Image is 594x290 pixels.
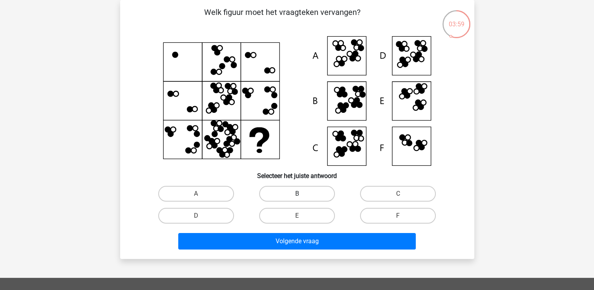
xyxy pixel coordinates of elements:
[178,233,416,250] button: Volgende vraag
[442,9,471,29] div: 03:59
[133,6,432,30] p: Welk figuur moet het vraagteken vervangen?
[259,208,335,224] label: E
[158,208,234,224] label: D
[360,186,436,202] label: C
[259,186,335,202] label: B
[158,186,234,202] label: A
[133,166,462,180] h6: Selecteer het juiste antwoord
[360,208,436,224] label: F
